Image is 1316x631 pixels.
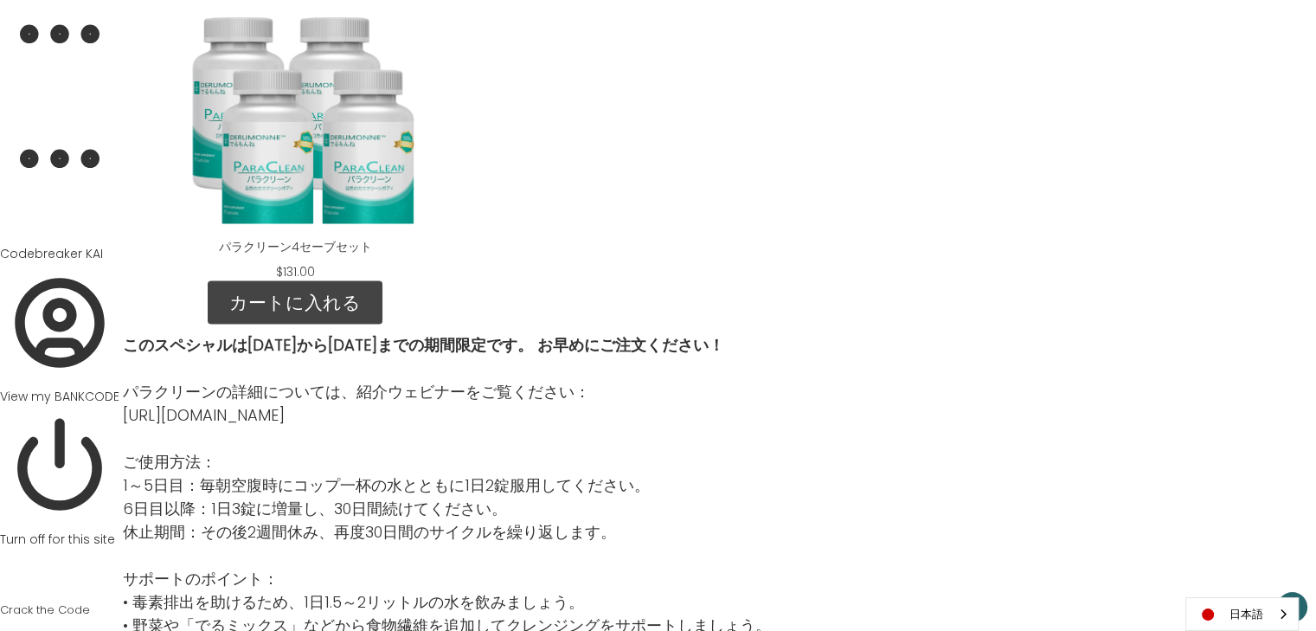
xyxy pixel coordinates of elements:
a: カートに入れる [208,280,382,324]
strong: このスペシャルは[DATE]から[DATE]までの期間限定です。 お早めにご注文ください！ [123,333,724,355]
p: ご使用方法： 1～5日目：毎朝空腹時にコップ一杯の水とともに1日2錠服用してください。 6日目以降：1日3錠に増量し、30日間続けてください。 休止期間：その後2週間休み、再度30日間のサイクル... [123,449,949,543]
img: tHpM1yUaNeRpvNZA00+lEaQxYogixVBFiuCLFYEWawIslgRZLEiyGJFkMWKIIsVQRYrgn8AiRa2BtrOgaUAAAAASUVORK5CYII= [47,549,73,575]
aside: Language selected: 日本語 [1185,597,1299,631]
img: nkSnSEy9oQAAAABJRU5ErkJggg== [49,224,70,245]
div: $131.00 [265,262,324,280]
p: パラクリーンの詳細については、紹介ウェビナーをご覧ください： [123,379,949,402]
div: Language [1185,597,1299,631]
a: 日本語 [1186,598,1298,630]
a: [URL][DOMAIN_NAME] [123,403,285,425]
a: パラクリーン4セーブセット [218,237,371,254]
